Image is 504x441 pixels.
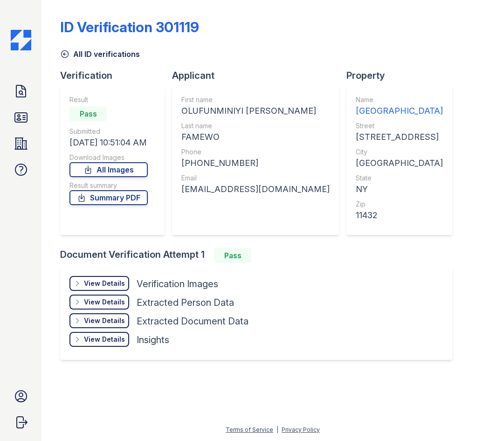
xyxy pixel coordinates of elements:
[69,95,148,104] div: Result
[356,95,443,104] div: Name
[137,315,249,328] div: Extracted Document Data
[60,19,199,35] div: ID Verification 301119
[181,104,330,117] div: OLUFUNMINIYI [PERSON_NAME]
[356,131,443,144] div: [STREET_ADDRESS]
[181,157,330,170] div: [PHONE_NUMBER]
[69,162,148,177] a: All Images
[84,316,125,325] div: View Details
[346,69,460,82] div: Property
[356,173,443,183] div: State
[226,426,273,433] a: Terms of Service
[356,183,443,196] div: NY
[60,48,140,60] a: All ID verifications
[181,95,330,104] div: First name
[137,277,218,290] div: Verification Images
[69,136,148,149] div: [DATE] 10:51:04 AM
[69,106,107,121] div: Pass
[60,69,172,82] div: Verification
[172,69,346,82] div: Applicant
[181,147,330,157] div: Phone
[137,333,169,346] div: Insights
[181,131,330,144] div: FAMEWO
[11,30,31,50] img: CE_Icon_Blue-c292c112584629df590d857e76928e9f676e5b41ef8f769ba2f05ee15b207248.png
[69,127,148,136] div: Submitted
[356,157,443,170] div: [GEOGRAPHIC_DATA]
[282,426,320,433] a: Privacy Policy
[356,147,443,157] div: City
[356,95,443,117] a: Name [GEOGRAPHIC_DATA]
[181,121,330,131] div: Last name
[356,121,443,131] div: Street
[181,183,330,196] div: [EMAIL_ADDRESS][DOMAIN_NAME]
[69,153,148,162] div: Download Images
[84,297,125,307] div: View Details
[84,335,125,344] div: View Details
[60,248,460,263] div: Document Verification Attempt 1
[356,200,443,209] div: Zip
[181,173,330,183] div: Email
[69,190,148,205] a: Summary PDF
[214,248,251,263] div: Pass
[69,181,148,190] div: Result summary
[137,296,234,309] div: Extracted Person Data
[84,279,125,288] div: View Details
[356,104,443,117] div: [GEOGRAPHIC_DATA]
[276,426,278,433] div: |
[356,209,443,222] div: 11432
